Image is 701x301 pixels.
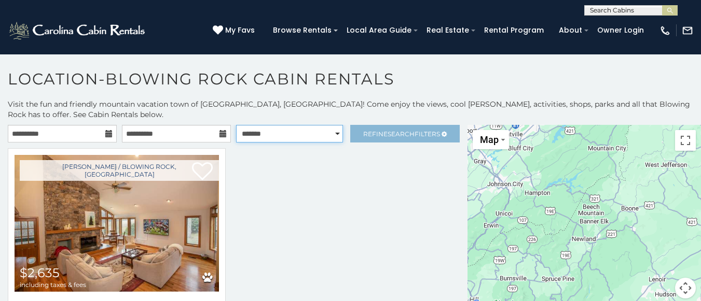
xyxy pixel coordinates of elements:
[421,22,474,38] a: Real Estate
[682,25,693,36] img: mail-regular-white.png
[213,25,257,36] a: My Favs
[675,278,696,298] button: Map camera controls
[592,22,649,38] a: Owner Login
[8,20,148,41] img: White-1-2.png
[554,22,587,38] a: About
[341,22,417,38] a: Local Area Guide
[20,160,219,181] a: [PERSON_NAME] / Blowing Rock, [GEOGRAPHIC_DATA]
[480,134,499,145] span: Map
[479,22,549,38] a: Rental Program
[225,25,255,36] span: My Favs
[20,265,60,280] span: $2,635
[473,130,509,149] button: Change map style
[659,25,671,36] img: phone-regular-white.png
[15,155,219,292] img: Moss End
[675,130,696,151] button: Toggle fullscreen view
[363,130,440,138] span: Refine Filters
[20,281,86,288] span: including taxes & fees
[268,22,337,38] a: Browse Rentals
[388,130,415,138] span: Search
[15,155,219,292] a: Moss End $2,635 including taxes & fees
[350,125,459,142] a: RefineSearchFilters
